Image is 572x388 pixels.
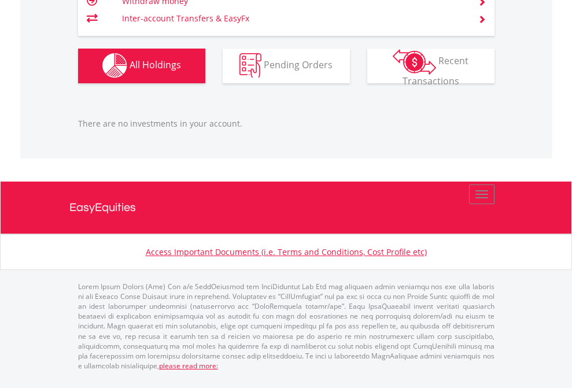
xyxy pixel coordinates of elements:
img: pending_instructions-wht.png [239,53,261,78]
button: Pending Orders [223,49,350,83]
p: Lorem Ipsum Dolors (Ame) Con a/e SeddOeiusmod tem InciDiduntut Lab Etd mag aliquaen admin veniamq... [78,282,494,371]
a: please read more: [159,361,218,371]
button: Recent Transactions [367,49,494,83]
img: transactions-zar-wht.png [393,49,436,75]
a: EasyEquities [69,182,503,234]
a: Access Important Documents (i.e. Terms and Conditions, Cost Profile etc) [146,246,427,257]
span: Recent Transactions [403,54,469,87]
td: Inter-account Transfers & EasyFx [122,10,464,27]
button: All Holdings [78,49,205,83]
span: All Holdings [130,58,181,71]
p: There are no investments in your account. [78,118,494,130]
span: Pending Orders [264,58,333,71]
img: holdings-wht.png [102,53,127,78]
